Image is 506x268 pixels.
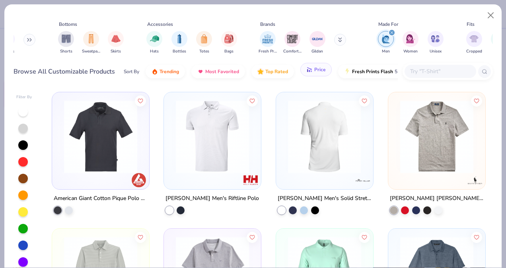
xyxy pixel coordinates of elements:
div: filter for Hats [146,31,162,54]
img: Bottles Image [175,34,184,43]
img: Men Image [381,34,390,43]
div: [PERSON_NAME] Men's Solid Stretch Polo [278,194,372,204]
img: Comfort Colors Image [286,33,298,45]
div: [PERSON_NAME] Men's Riftline Polo [165,194,259,204]
div: Made For [378,21,398,28]
span: 5 day delivery [395,67,424,76]
button: filter button [466,31,482,54]
img: Peter Millar logo [355,172,371,188]
button: Like [471,95,482,106]
span: Sweatpants [82,49,100,54]
img: dee3025f-968f-4121-9613-2ca73bed60e5 [396,100,477,173]
span: Skirts [111,49,121,54]
img: Skirts Image [111,34,121,43]
button: Price [300,63,332,76]
span: Women [403,49,418,54]
div: [PERSON_NAME] [PERSON_NAME] Classic Fit Mesh Polo [390,194,484,204]
button: Trending [146,65,185,78]
button: Top Rated [251,65,294,78]
img: 65f0dc07-7bf5-478d-a471-34d5dbd81441 [172,100,253,173]
button: Like [135,95,146,106]
div: American Giant Cotton Pique Polo Men's [54,194,148,204]
div: Sort By [124,68,139,75]
button: Like [471,231,482,243]
span: Gildan [311,49,323,54]
img: American Giant logo [130,172,146,188]
span: Unisex [430,49,442,54]
span: Fresh Prints Flash [352,68,393,75]
img: Helly Hansen logo [243,172,259,188]
button: Like [359,231,370,243]
button: filter button [378,31,394,54]
div: Bottoms [59,21,77,28]
button: filter button [146,31,162,54]
img: 7563ff0d-fec4-46fc-800e-0d88747c6612 [284,100,365,173]
img: Hats Image [150,34,159,43]
div: filter for Sweatpants [82,31,100,54]
button: Like [247,231,258,243]
span: Bags [224,49,234,54]
span: Shorts [60,49,72,54]
div: Browse All Customizable Products [14,67,115,76]
img: trending.gif [152,68,158,75]
span: Price [314,66,326,73]
button: filter button [108,31,124,54]
span: Men [382,49,390,54]
span: Top Rated [265,68,288,75]
span: Totes [199,49,209,54]
button: filter button [428,31,444,54]
button: filter button [58,31,74,54]
div: filter for Bags [221,31,237,54]
div: filter for Shorts [58,31,74,54]
div: filter for Bottles [171,31,187,54]
button: Close [483,8,498,23]
button: filter button [221,31,237,54]
button: Most Favorited [191,65,245,78]
img: Unisex Image [431,34,440,43]
button: Like [359,95,370,106]
div: filter for Comfort Colors [283,31,302,54]
img: Shorts Image [62,34,71,43]
div: filter for Gildan [309,31,325,54]
img: Fresh Prints Image [262,33,274,45]
button: filter button [283,31,302,54]
button: filter button [403,31,418,54]
div: filter for Cropped [466,31,482,54]
img: Cropped Image [469,34,479,43]
div: filter for Skirts [108,31,124,54]
img: most_fav.gif [197,68,204,75]
button: Fresh Prints Flash5 day delivery [338,65,430,78]
button: filter button [259,31,277,54]
div: filter for Men [378,31,394,54]
div: filter for Women [403,31,418,54]
button: filter button [309,31,325,54]
button: filter button [196,31,212,54]
div: Fits [467,21,475,28]
img: Women Image [406,34,415,43]
img: d7bc1f76-c629-4012-8bd5-16348b73b22e [141,100,222,173]
img: flash.gif [344,68,350,75]
div: filter for Totes [196,31,212,54]
span: Hats [150,49,159,54]
span: Comfort Colors [283,49,302,54]
span: Fresh Prints [259,49,277,54]
img: Totes Image [200,34,208,43]
img: 56d3883f-8274-40e4-ad47-0f8572a69630 [60,100,141,173]
button: Like [135,231,146,243]
span: Trending [160,68,179,75]
img: Polo Ralph Lauren logo [467,172,483,188]
div: Brands [260,21,275,28]
img: Gildan Image [311,33,323,45]
span: Cropped [466,49,482,54]
span: Most Favorited [205,68,239,75]
img: TopRated.gif [257,68,264,75]
span: Bottles [173,49,186,54]
button: Like [247,95,258,106]
button: filter button [82,31,100,54]
div: Accessories [147,21,173,28]
div: filter for Fresh Prints [259,31,277,54]
button: filter button [171,31,187,54]
div: Filter By [16,94,32,100]
input: Try "T-Shirt" [409,67,471,76]
img: Sweatpants Image [87,34,95,43]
